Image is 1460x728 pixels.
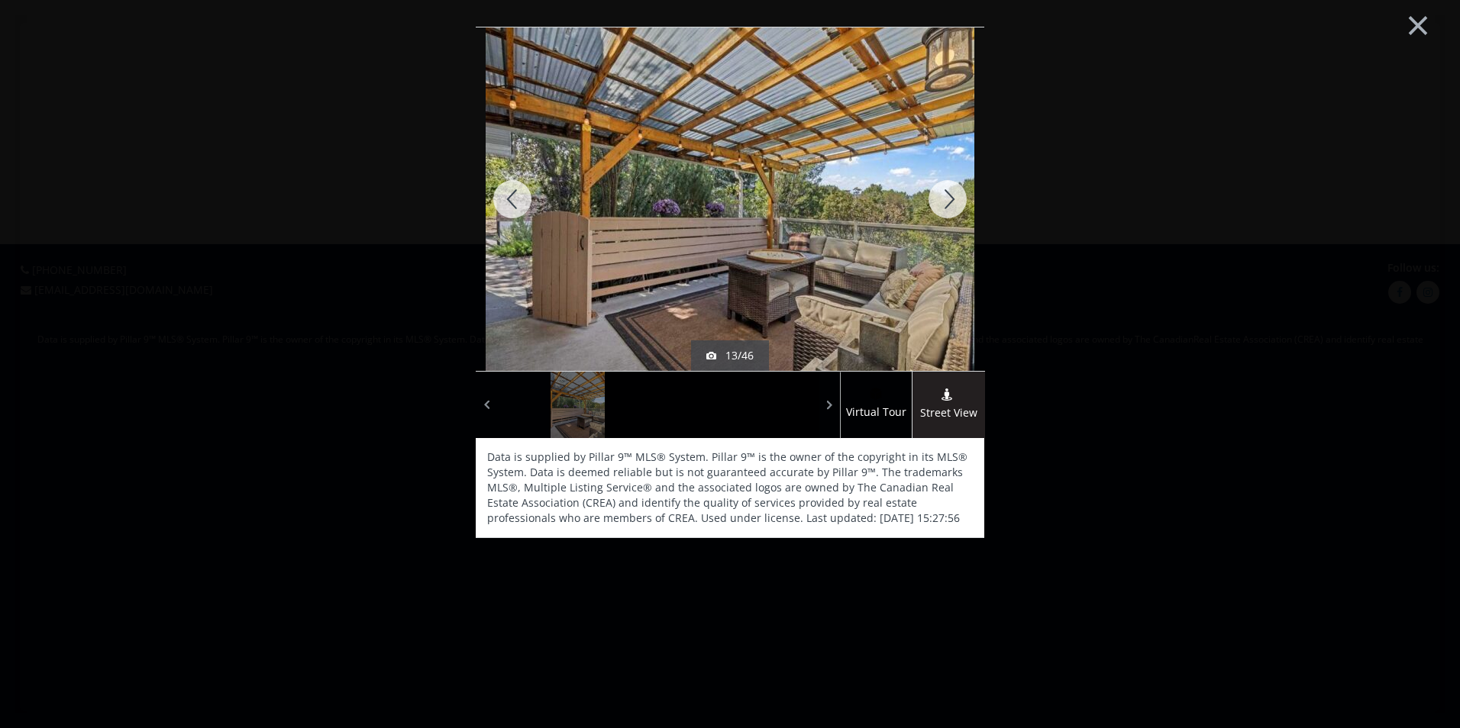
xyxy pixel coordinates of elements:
img: 80057 Highwood Meadows Drive East Rural Foothills County, AB T1S 4Y9 - Photo 14 of 46 [486,16,974,382]
a: virtual tour iconVirtual Tour [840,372,912,438]
img: virtual tour icon [868,388,883,400]
span: Street View [912,404,985,422]
span: Virtual Tour [840,404,912,421]
div: Data is supplied by Pillar 9™ MLS® System. Pillar 9™ is the owner of the copyright in its MLS® Sy... [476,438,984,537]
div: 13/46 [706,348,754,363]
